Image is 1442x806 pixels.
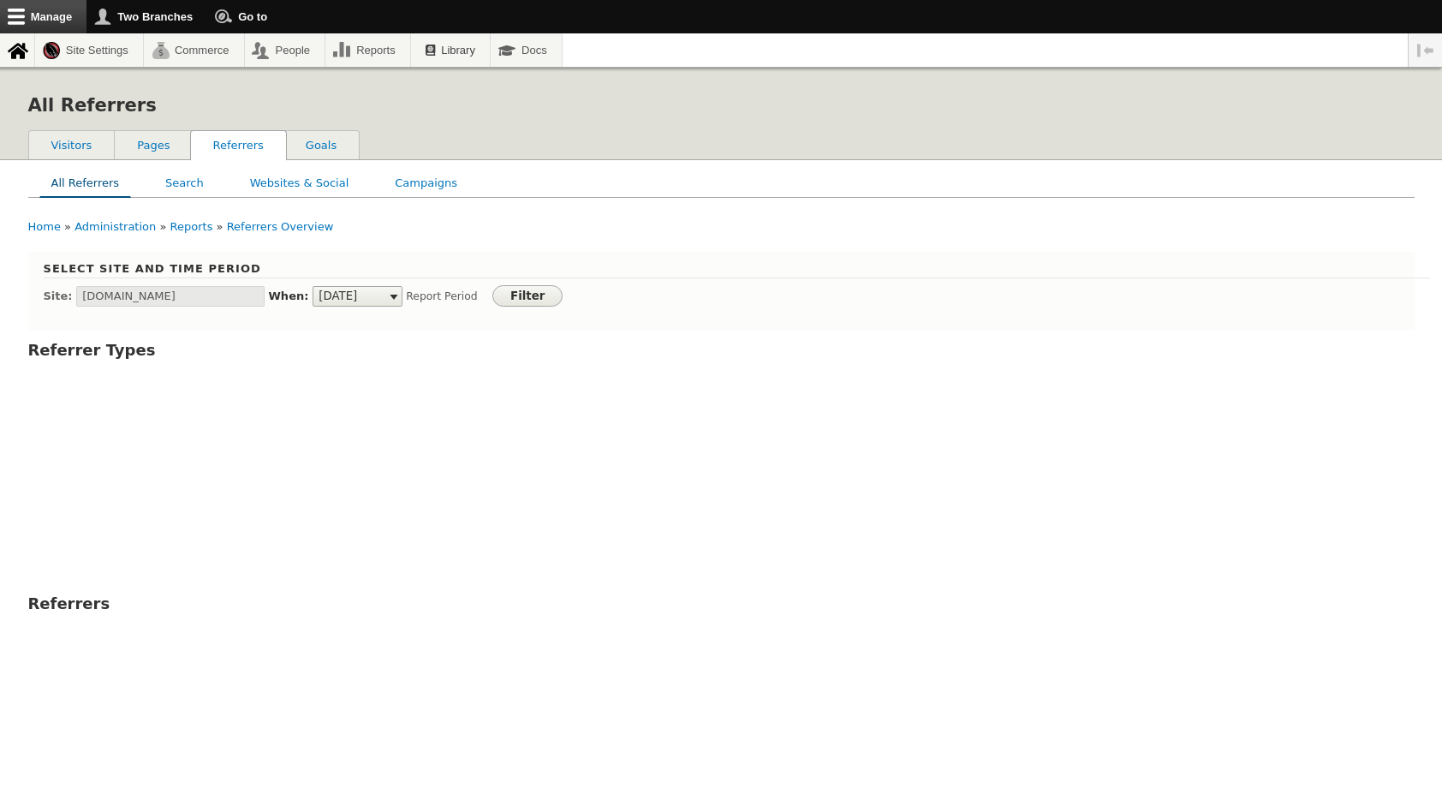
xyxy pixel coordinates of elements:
span: Library [441,44,475,57]
label: When [269,288,309,305]
input: Filter [492,285,563,307]
a: Docs [491,33,562,67]
label: Site [44,288,73,305]
nav: Tabs [28,130,1415,160]
a: Campaigns [384,169,468,196]
a: People [245,33,325,67]
a: Commerce [144,33,244,67]
a: Visitors [29,131,115,160]
span: Commerce [175,45,229,56]
a: Reports [325,33,410,67]
a: Home [28,220,61,233]
a: All Referrers [40,169,131,196]
a: Goals [283,131,359,160]
nav: Tabs [28,169,1415,198]
button: Vertical orientation [1409,33,1442,67]
a: Websites & Social [239,169,360,196]
a: Reports [170,220,213,233]
div: Report Period [406,288,477,305]
a: Pages [115,131,192,160]
a: Referrers Overview [227,220,334,233]
a: Site Settings [35,33,143,67]
h2: Referrers [28,595,1415,612]
span: Select site and time period [44,262,261,275]
a: Search [154,169,215,196]
h1: All Referrers [28,88,157,122]
h2: Referrer Types [28,342,1415,359]
a: Administration [74,220,156,233]
a: Referrers [191,131,286,160]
